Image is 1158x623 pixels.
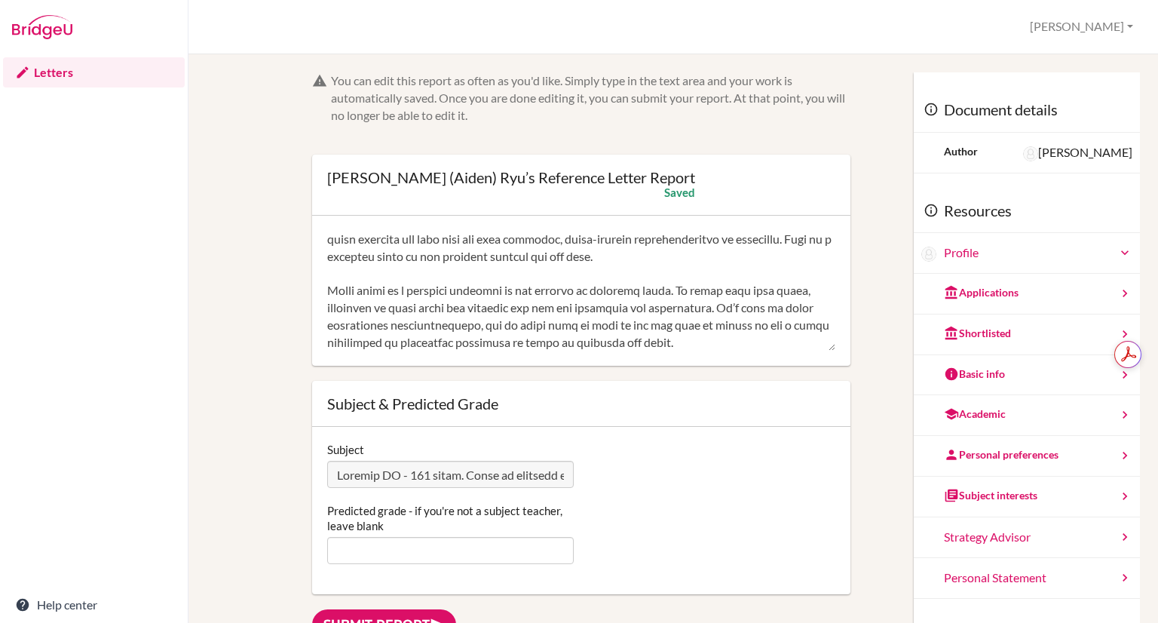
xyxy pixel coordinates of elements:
[921,247,936,262] img: Eunchan (Aiden) Ryu
[944,407,1006,422] div: Academic
[327,396,835,411] div: Subject & Predicted Grade
[914,517,1140,558] a: Strategy Advisor
[914,355,1140,396] a: Basic info
[914,558,1140,599] a: Personal Statement
[914,477,1140,517] a: Subject interests
[331,72,850,124] div: You can edit this report as often as you'd like. Simply type in the text area and your work is au...
[12,15,72,39] img: Bridge-U
[1023,144,1132,161] div: [PERSON_NAME]
[327,442,364,457] label: Subject
[664,185,695,200] div: Saved
[3,590,185,620] a: Help center
[944,144,978,159] div: Author
[914,274,1140,315] a: Applications
[914,315,1140,355] a: Shortlisted
[1023,13,1140,41] button: [PERSON_NAME]
[944,488,1037,503] div: Subject interests
[914,436,1140,477] a: Personal preferences
[914,395,1140,436] a: Academic
[1023,146,1038,161] img: Sara Morgan
[327,170,695,185] div: [PERSON_NAME] (Aiden) Ryu’s Reference Letter Report
[914,87,1140,133] div: Document details
[327,503,574,533] label: Predicted grade - if you're not a subject teacher, leave blank
[914,189,1140,234] div: Resources
[944,244,1132,262] a: Profile
[944,367,1005,382] div: Basic info
[944,285,1019,300] div: Applications
[3,57,185,87] a: Letters
[944,447,1058,462] div: Personal preferences
[944,326,1011,341] div: Shortlisted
